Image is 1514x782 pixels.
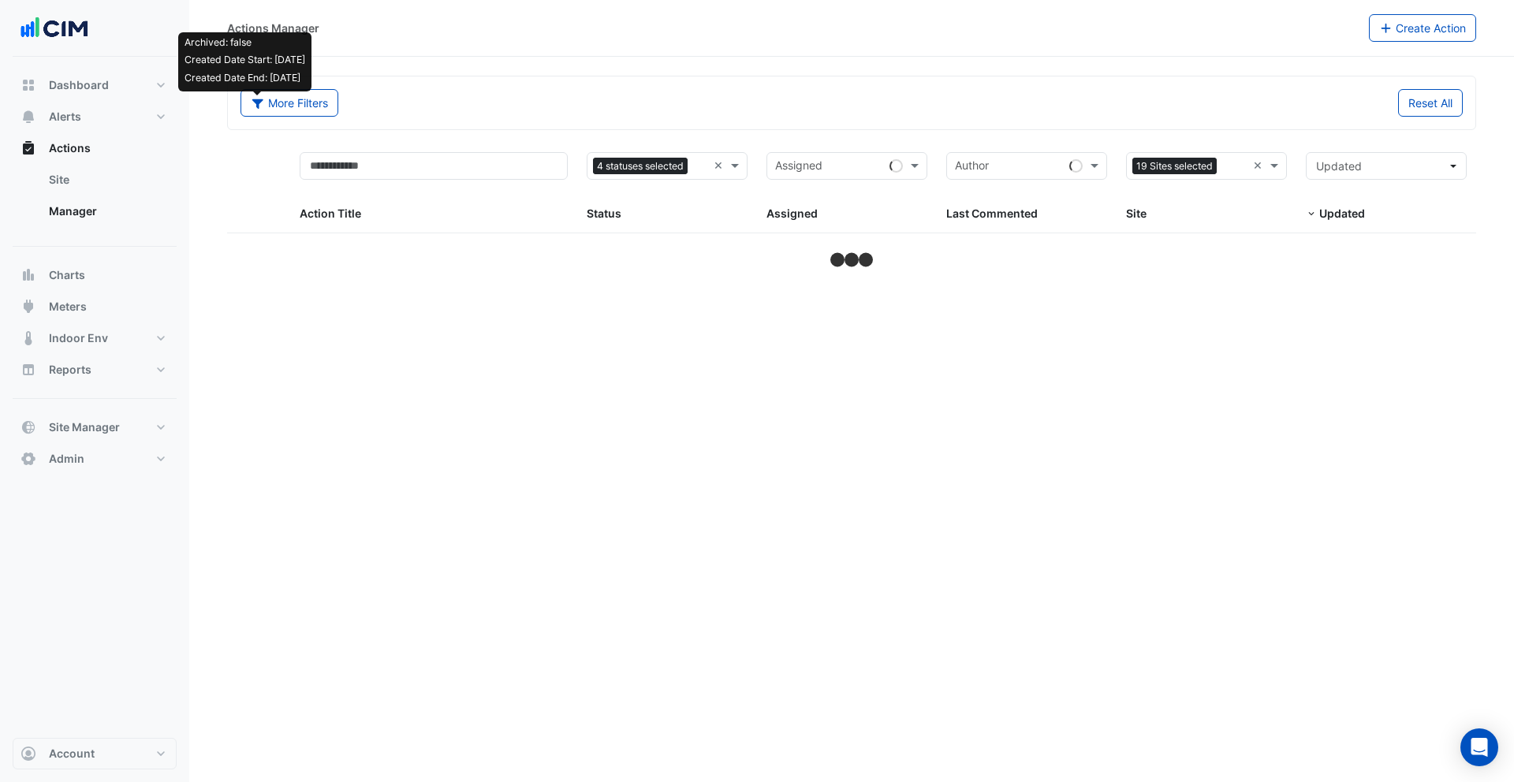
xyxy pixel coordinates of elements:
[36,164,177,195] a: Site
[49,267,85,283] span: Charts
[1306,152,1467,180] button: Updated
[185,35,305,50] p: Archived: false
[241,89,338,117] button: Archived: falseCreated Date Start: [DATE]Created Date End: [DATE] More Filters
[49,746,95,762] span: Account
[49,109,81,125] span: Alerts
[1319,207,1365,220] span: Updated
[13,291,177,322] button: Meters
[1369,14,1477,42] button: Create Action
[587,207,621,220] span: Status
[13,738,177,769] button: Account
[300,207,361,220] span: Action Title
[21,419,36,435] app-icon: Site Manager
[21,140,36,156] app-icon: Actions
[49,362,91,378] span: Reports
[21,77,36,93] app-icon: Dashboard
[1126,207,1147,220] span: Site
[1460,728,1498,766] div: Open Intercom Messenger
[946,207,1038,220] span: Last Commented
[21,299,36,315] app-icon: Meters
[1398,89,1463,117] button: Reset All
[766,207,818,220] span: Assigned
[1253,157,1266,175] span: Clear
[1316,159,1362,173] span: Updated
[13,354,177,385] button: Reports
[1132,158,1217,175] span: 19 Sites selected
[21,330,36,346] app-icon: Indoor Env
[21,267,36,283] app-icon: Charts
[49,77,109,93] span: Dashboard
[49,330,108,346] span: Indoor Env
[714,157,727,175] span: Clear
[13,411,177,443] button: Site Manager
[21,362,36,378] app-icon: Reports
[19,13,90,44] img: Company Logo
[185,53,305,67] p: Created Date Start: [DATE]
[227,20,319,36] div: Actions Manager
[13,164,177,233] div: Actions
[49,299,87,315] span: Meters
[21,109,36,125] app-icon: Alerts
[49,451,84,467] span: Admin
[185,71,305,85] p: Created Date End: [DATE]
[13,69,177,101] button: Dashboard
[13,101,177,132] button: Alerts
[593,158,688,175] span: 4 statuses selected
[49,419,120,435] span: Site Manager
[13,443,177,475] button: Admin
[36,195,177,227] a: Manager
[13,322,177,354] button: Indoor Env
[49,140,91,156] span: Actions
[13,259,177,291] button: Charts
[13,132,177,164] button: Actions
[21,451,36,467] app-icon: Admin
